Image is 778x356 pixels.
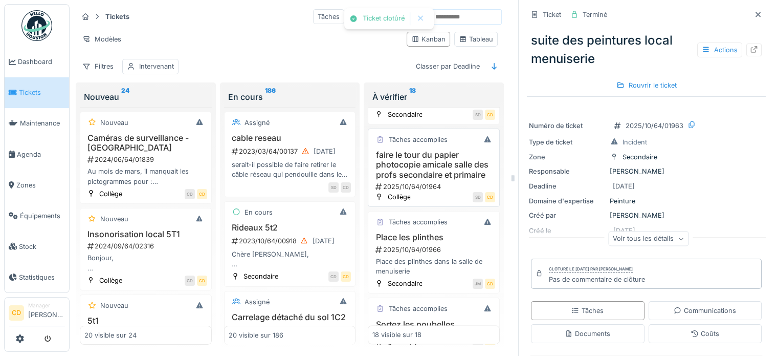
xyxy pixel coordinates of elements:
[529,211,606,220] div: Créé par
[485,110,495,120] div: CD
[231,145,351,158] div: 2023/03/64/00137
[473,192,483,202] div: SD
[185,189,195,199] div: CD
[244,297,270,307] div: Assigné
[388,135,447,144] div: Tâches accomplies
[99,189,122,199] div: Collège
[101,12,134,22] strong: Tickets
[691,329,719,339] div: Coûts
[565,329,610,339] div: Documents
[529,211,764,220] div: [PERSON_NAME]
[543,10,561,19] div: Ticket
[529,152,606,162] div: Zone
[244,207,273,217] div: En cours
[623,152,657,162] div: Secondaire
[9,305,24,321] li: CD
[459,34,493,44] div: Tableau
[387,110,422,119] div: Secondaire
[374,245,495,255] div: 2025/10/64/01966
[411,34,446,44] div: Kanban
[5,77,69,108] a: Tickets
[372,233,495,242] h3: Place les plinthes
[231,324,351,337] div: 2023/10/64/00935
[84,133,207,153] h3: Caméras de surveillance - [GEOGRAPHIC_DATA]
[485,279,495,289] div: CD
[341,182,351,193] div: CD
[86,155,207,164] div: 2024/06/64/01839
[529,196,764,206] div: Peinture
[229,223,351,233] h3: Rideaux 5t2
[229,249,351,269] div: Chère [PERSON_NAME], Il n’y a qu’un seul rideau en 5t2 et cela rend les projections très difficil...
[18,57,65,67] span: Dashboard
[9,302,65,326] a: CD Manager[PERSON_NAME]
[549,266,633,273] div: Clôturé le [DATE] par [PERSON_NAME]
[387,279,422,288] div: Secondaire
[228,91,352,103] div: En cours
[229,312,351,322] h3: Carrelage détaché du sol 1C2
[20,211,65,221] span: Équipements
[313,236,335,246] div: [DATE]
[529,196,606,206] div: Domaine d'expertise
[20,118,65,128] span: Maintenance
[229,133,351,143] h3: cable reseau
[78,32,126,47] div: Modèles
[613,181,635,191] div: [DATE]
[5,231,69,262] a: Stock
[19,273,65,282] span: Statistiques
[197,276,207,286] div: CD
[571,306,604,316] div: Tâches
[529,137,606,147] div: Type de ticket
[5,262,69,292] a: Statistiques
[372,320,495,329] h3: Sortez les poubelles
[139,61,174,71] div: Intervenant
[313,9,344,24] div: Tâches
[529,166,764,176] div: [PERSON_NAME]
[28,302,65,309] div: Manager
[16,180,65,190] span: Zones
[185,276,195,286] div: CD
[328,271,339,282] div: CD
[84,91,208,103] div: Nouveau
[527,27,766,72] div: suite des peintures local menuiserie
[529,166,606,176] div: Responsable
[549,275,645,284] div: Pas de commentaire de clôture
[99,276,122,285] div: Collège
[372,257,495,276] div: Place des plinthes dans la salle de menuiserie
[21,10,52,41] img: Badge_color-CXgf-gQk.svg
[100,214,128,224] div: Nouveau
[19,242,65,252] span: Stock
[17,150,65,159] span: Agenda
[328,182,339,193] div: SD
[314,146,336,156] div: [DATE]
[5,139,69,170] a: Agenda
[100,118,128,128] div: Nouveau
[229,330,283,340] div: 20 visible sur 186
[485,192,495,202] div: CD
[473,279,483,289] div: JM
[84,316,207,326] h3: 5t1
[626,121,683,131] div: 2025/10/64/01963
[372,330,421,340] div: 18 visible sur 18
[243,271,278,281] div: Secondaire
[5,108,69,139] a: Maintenance
[84,166,207,186] div: Au mois de mars, il manquait les pictogrammes pour : 1. Grille [PERSON_NAME] 2. [GEOGRAPHIC_DATA]...
[229,160,351,179] div: serait-il possible de faire retirer le câble réseau qui pendouille dans le couloir entre la class...
[388,304,447,313] div: Tâches accomplies
[28,302,65,324] li: [PERSON_NAME]
[411,59,484,74] div: Classer par Deadline
[197,189,207,199] div: CD
[363,14,405,23] div: Ticket clotûré
[5,200,69,231] a: Équipements
[100,301,128,310] div: Nouveau
[409,91,415,103] sup: 18
[5,170,69,200] a: Zones
[121,91,129,103] sup: 24
[265,91,276,103] sup: 186
[674,306,736,316] div: Communications
[244,118,270,128] div: Assigné
[529,181,606,191] div: Deadline
[78,59,118,74] div: Filtres
[529,121,606,131] div: Numéro de ticket
[19,88,65,97] span: Tickets
[374,182,495,192] div: 2025/10/64/01964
